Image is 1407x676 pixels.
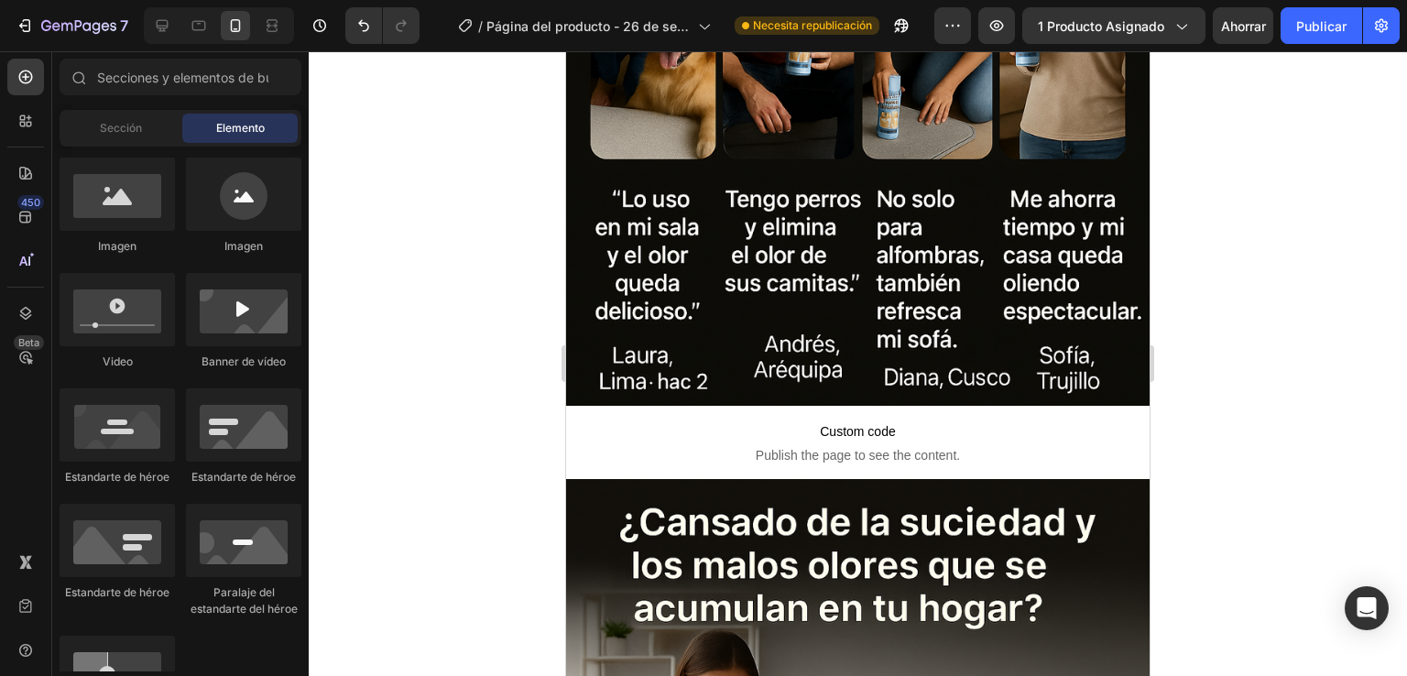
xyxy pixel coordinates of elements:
font: Beta [18,336,39,349]
font: Necesita republicación [753,18,872,32]
font: Video [103,354,133,368]
font: Elemento [216,121,265,135]
iframe: Área de diseño [566,51,1150,676]
font: 7 [120,16,128,35]
font: Publicar [1296,18,1347,34]
button: Ahorrar [1213,7,1273,44]
font: Estandarte de héroe [191,470,296,484]
font: Estandarte de héroe [65,470,169,484]
button: Publicar [1281,7,1362,44]
font: Imagen [224,239,263,253]
div: Abrir Intercom Messenger [1345,586,1389,630]
font: Sección [100,121,142,135]
button: 7 [7,7,136,44]
font: / [478,18,483,34]
font: 1 producto asignado [1038,18,1164,34]
font: 450 [21,196,40,209]
font: Banner de vídeo [202,354,286,368]
font: Ahorrar [1221,18,1266,34]
font: Estandarte de héroe [65,585,169,599]
button: 1 producto asignado [1022,7,1205,44]
font: Página del producto - 26 de septiembre, 17:13:04 [486,18,690,53]
font: Imagen [98,239,136,253]
font: Paralaje del estandarte del héroe [191,585,298,616]
div: Deshacer/Rehacer [345,7,420,44]
input: Secciones y elementos de búsqueda [60,59,301,95]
